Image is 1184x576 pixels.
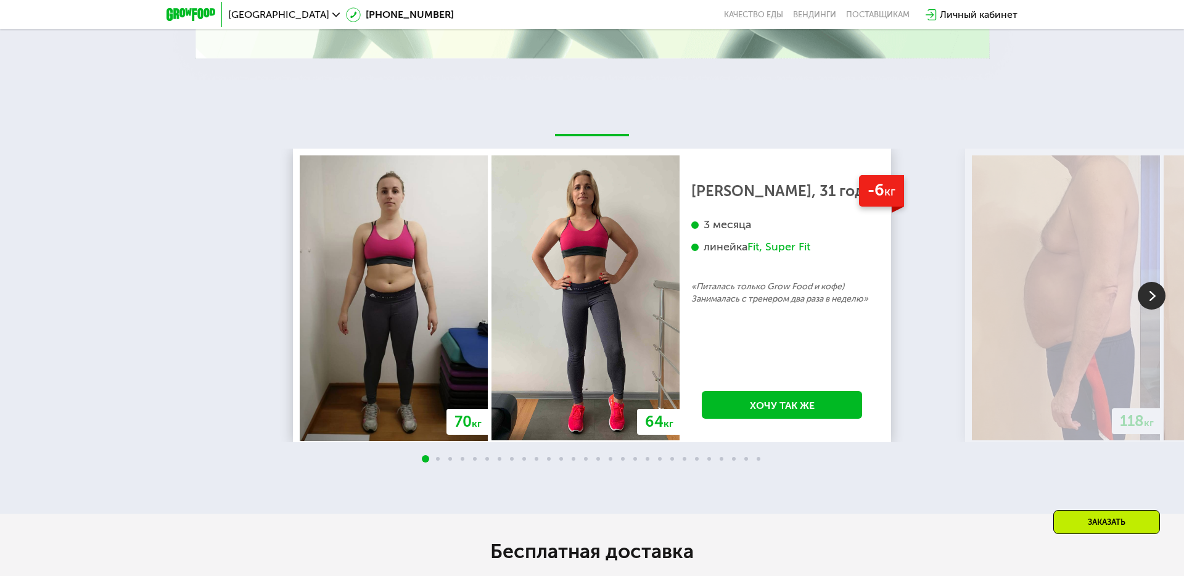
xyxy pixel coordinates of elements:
[747,240,810,254] div: Fit, Super Fit
[1144,417,1154,429] span: кг
[228,10,329,20] span: [GEOGRAPHIC_DATA]
[702,391,862,419] a: Хочу так же
[859,175,904,207] div: -6
[247,539,937,564] h2: Бесплатная доставка
[691,240,873,254] div: линейка
[691,281,873,305] p: «Питалась только Grow Food и кофе) Занималась с тренером два раза в неделю»
[664,418,673,429] span: кг
[724,10,783,20] a: Качество еды
[884,184,895,199] span: кг
[691,218,873,232] div: 3 месяца
[1112,408,1162,434] div: 118
[446,409,490,435] div: 70
[472,418,482,429] span: кг
[793,10,836,20] a: Вендинги
[940,7,1017,22] div: Личный кабинет
[346,7,454,22] a: [PHONE_NUMBER]
[1053,510,1160,534] div: Заказать
[637,409,681,435] div: 64
[846,10,910,20] div: поставщикам
[691,185,873,197] div: [PERSON_NAME], 31 год
[1138,282,1165,310] img: Slide right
